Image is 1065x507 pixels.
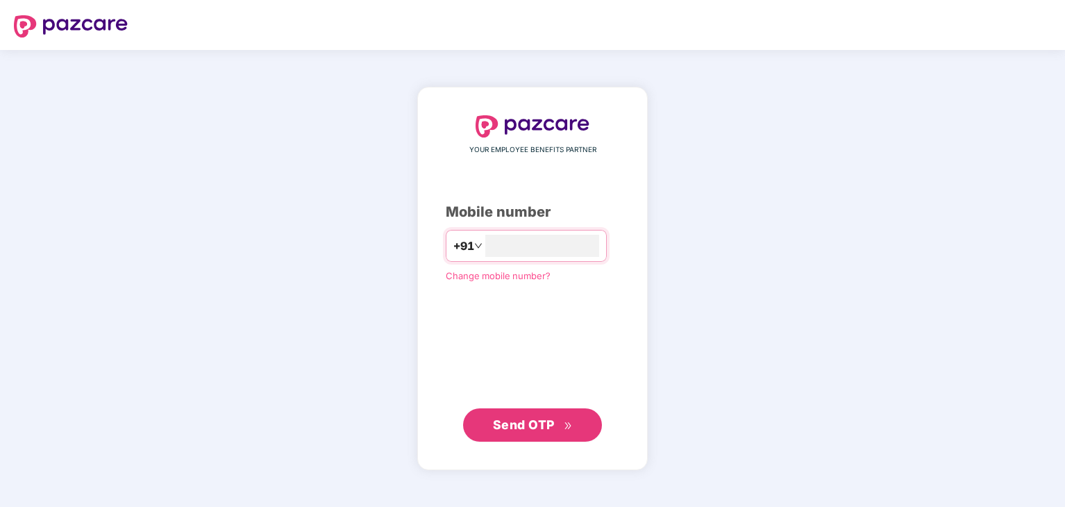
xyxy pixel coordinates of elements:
[476,115,589,138] img: logo
[14,15,128,38] img: logo
[463,408,602,442] button: Send OTPdouble-right
[446,270,551,281] a: Change mobile number?
[469,144,596,156] span: YOUR EMPLOYEE BENEFITS PARTNER
[446,201,619,223] div: Mobile number
[564,422,573,431] span: double-right
[453,238,474,255] span: +91
[474,242,483,250] span: down
[493,417,555,432] span: Send OTP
